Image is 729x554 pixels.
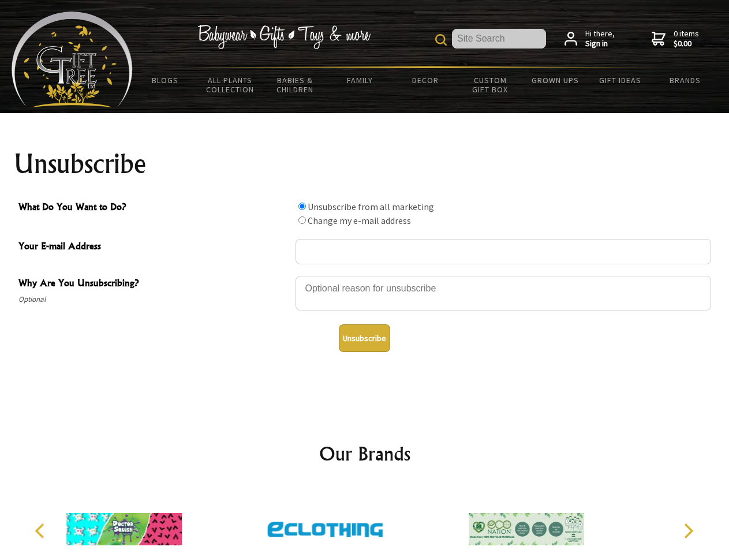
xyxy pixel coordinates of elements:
input: What Do You Want to Do? [298,216,306,224]
a: Hi there,Sign in [564,29,615,49]
img: Babywear - Gifts - Toys & more [197,25,371,49]
span: Why Are You Unsubscribing? [18,276,290,293]
img: Babyware - Gifts - Toys and more... [12,12,133,107]
label: Unsubscribe from all marketing [308,201,434,212]
label: Change my e-mail address [308,215,411,226]
input: Site Search [452,29,546,48]
a: All Plants Collection [198,68,263,102]
a: Brands [653,68,718,92]
span: 0 items [674,28,699,49]
button: Previous [29,518,54,544]
textarea: Why Are You Unsubscribing? [296,276,711,310]
button: Next [675,518,701,544]
h1: Unsubscribe [14,150,716,178]
span: What Do You Want to Do? [18,200,290,216]
strong: Sign in [585,39,615,49]
span: Optional [18,293,290,306]
a: Decor [392,68,458,92]
a: BLOGS [133,68,198,92]
span: Your E-mail Address [18,239,290,256]
button: Unsubscribe [339,324,390,352]
span: Hi there, [585,29,615,49]
h2: Our Brands [23,440,706,467]
img: product search [435,34,447,46]
a: Family [328,68,393,92]
a: Babies & Children [263,68,328,102]
a: Gift Ideas [588,68,653,92]
a: Grown Ups [522,68,588,92]
a: Custom Gift Box [458,68,523,102]
a: 0 items$0.00 [652,29,699,49]
input: Your E-mail Address [296,239,711,264]
input: What Do You Want to Do? [298,203,306,210]
strong: $0.00 [674,39,699,49]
